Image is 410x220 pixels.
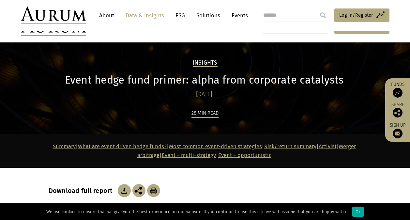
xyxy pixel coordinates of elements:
img: Aurum [21,7,86,24]
img: Download Article [118,184,131,197]
div: 28 min read [191,109,219,118]
a: Summary [53,143,76,149]
input: Submit [316,9,329,22]
img: Access Funds [393,88,402,98]
a: Activist [319,143,337,149]
a: About [96,9,117,22]
a: Event – multi-strategy [162,152,216,158]
a: Funds [388,82,407,98]
a: ESG [172,9,188,22]
img: Share this post [393,108,402,118]
a: Most common event-driven strategies [169,143,262,149]
div: [DATE] [49,90,360,99]
img: Sign up to our newsletter [393,129,402,138]
a: Sign up [388,122,407,138]
div: Ok [352,207,364,217]
h3: Download full report [49,187,116,195]
a: Risk/return summary [264,143,316,149]
a: Data & Insights [122,9,167,22]
img: Share this post [132,184,145,197]
h2: Insights [193,59,218,67]
a: Solutions [193,9,223,22]
h1: Event hedge fund primer: alpha from corporate catalysts [49,74,360,86]
a: Events [228,9,248,22]
a: Log in/Register [334,8,389,22]
a: Event – opportunistic [218,152,271,158]
img: Download Article [147,184,160,197]
span: Log in/Register [339,11,373,19]
div: Share [388,102,407,118]
strong: | | | | | | | [53,143,356,158]
a: What are event driven hedge funds? [78,143,167,149]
